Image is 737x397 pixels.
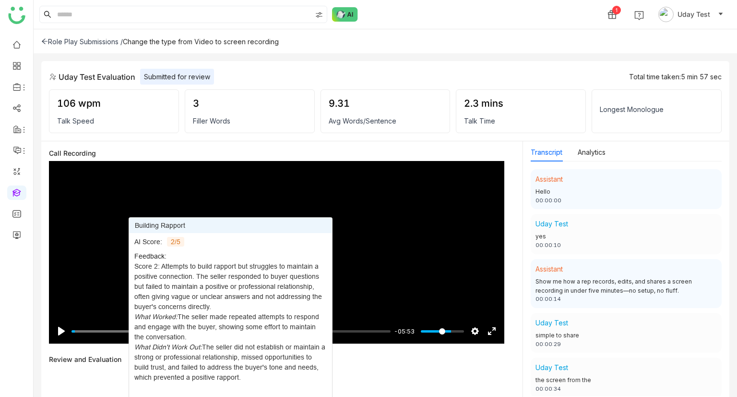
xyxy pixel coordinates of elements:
[265,241,288,264] button: Play
[535,197,717,205] div: 00:00:00
[329,98,442,109] div: 9.31
[634,11,644,20] img: help.svg
[242,384,280,391] text: Building Rapport
[535,376,717,385] div: the screen from the
[681,73,722,81] span: 5 min 57 sec
[535,232,717,241] div: yes
[535,175,563,183] span: Assistant
[315,11,323,19] img: search-type.svg
[49,149,515,157] div: Call Recording
[464,117,578,125] div: Talk Time
[535,331,717,340] div: simple to share
[535,385,717,393] div: 00:00:34
[421,327,464,336] input: Volume
[123,37,279,46] div: Change the type from Video to screen recording
[531,147,562,158] button: Transcript
[678,9,710,20] span: Uday Test
[535,363,568,372] span: Uday Test
[392,326,417,336] div: Current time
[535,319,568,327] span: Uday Test
[71,327,391,336] input: Seek
[535,265,563,273] span: Assistant
[629,73,722,81] div: Total time taken:
[193,98,307,109] div: 3
[535,340,717,348] div: 00:00:29
[49,73,57,81] img: role-play.svg
[656,7,725,22] button: Uday Test
[140,69,214,85] div: Submitted for review
[535,277,717,296] div: Show me how a rep records, edits, and shares a screen recording in under five minutes—no setup, n...
[578,147,606,158] button: Analytics
[658,7,674,22] img: avatar
[535,187,717,197] div: Hello
[535,295,717,303] div: 00:00:14
[535,220,568,228] span: Uday Test
[329,117,442,125] div: Avg Words/Sentence
[8,7,25,24] img: logo
[193,117,307,125] div: Filler Words
[612,6,621,14] div: 1
[49,71,135,83] div: Uday Test Evaluation
[57,117,171,125] div: Talk Speed
[332,7,358,22] img: ask-buddy-normal.svg
[41,37,123,46] div: Role Play Submissions /
[54,323,69,339] button: Play
[464,98,578,109] div: 2.3 mins
[600,105,713,113] div: Longest Monologue
[535,241,717,249] div: 00:00:10
[57,98,171,109] div: 106 wpm
[49,355,121,363] div: Review and Evaluation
